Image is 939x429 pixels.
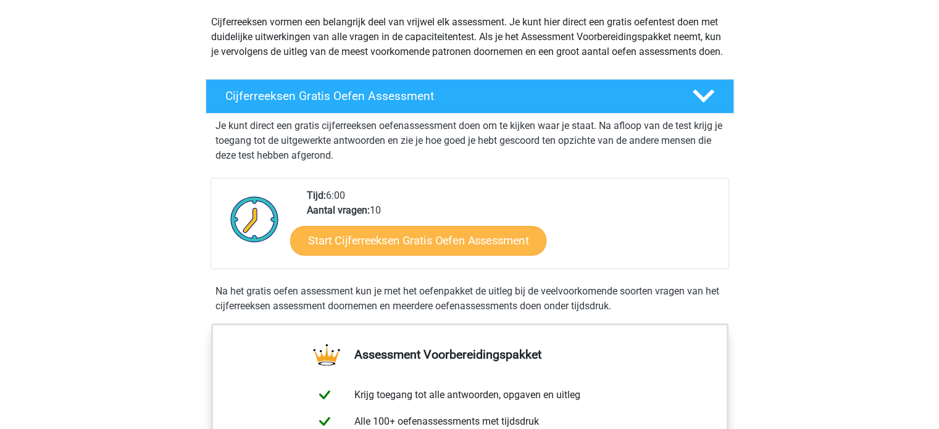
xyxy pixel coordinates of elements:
b: Tijd: [307,190,326,201]
h4: Cijferreeksen Gratis Oefen Assessment [225,89,672,103]
b: Aantal vragen: [307,204,370,216]
img: Klok [223,188,286,250]
a: Start Cijferreeksen Gratis Oefen Assessment [290,225,546,255]
div: Na het gratis oefen assessment kun je met het oefenpakket de uitleg bij de veelvoorkomende soorte... [211,284,729,314]
p: Je kunt direct een gratis cijferreeksen oefenassessment doen om te kijken waar je staat. Na afloo... [215,119,724,163]
p: Cijferreeksen vormen een belangrijk deel van vrijwel elk assessment. Je kunt hier direct een grat... [211,15,728,59]
a: Cijferreeksen Gratis Oefen Assessment [201,79,739,114]
div: 6:00 10 [298,188,728,269]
